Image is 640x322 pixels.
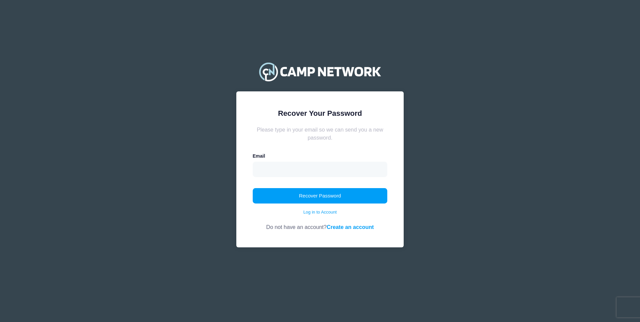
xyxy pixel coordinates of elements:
button: Recover Password [253,188,388,204]
div: Do not have an account? [253,215,388,231]
div: Please type in your email so we can send you a new password. [253,126,388,142]
img: Camp Network [256,58,384,85]
label: Email [253,153,265,160]
a: Log in to Account [303,209,337,216]
a: Create an account [327,224,374,230]
div: Recover Your Password [253,108,388,119]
